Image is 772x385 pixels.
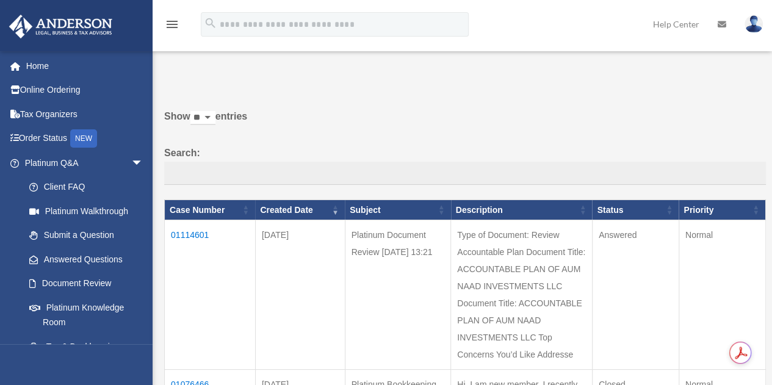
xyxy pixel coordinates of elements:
a: Document Review [17,272,156,296]
i: menu [165,17,179,32]
td: 01114601 [165,220,256,370]
a: Platinum Walkthrough [17,199,156,223]
a: Platinum Q&Aarrow_drop_down [9,151,156,175]
th: Priority: activate to sort column ascending [679,200,765,220]
a: Submit a Question [17,223,156,248]
td: Platinum Document Review [DATE] 13:21 [345,220,451,370]
label: Show entries [164,108,766,137]
td: Type of Document: Review Accountable Plan Document Title: ACCOUNTABLE PLAN OF AUM NAAD INVESTMENT... [451,220,593,370]
th: Created Date: activate to sort column ascending [255,200,345,220]
i: search [204,16,217,30]
th: Subject: activate to sort column ascending [345,200,451,220]
a: Home [9,54,162,78]
a: Tax & Bookkeeping Packages [17,334,156,373]
a: Order StatusNEW [9,126,162,151]
img: User Pic [745,15,763,33]
th: Description: activate to sort column ascending [451,200,593,220]
td: Answered [592,220,679,370]
input: Search: [164,162,766,185]
a: Online Ordering [9,78,162,103]
a: menu [165,21,179,32]
th: Case Number: activate to sort column ascending [165,200,256,220]
td: Normal [679,220,765,370]
select: Showentries [190,111,215,125]
a: Answered Questions [17,247,150,272]
span: arrow_drop_down [131,151,156,176]
label: Search: [164,145,766,185]
a: Platinum Knowledge Room [17,295,156,334]
td: [DATE] [255,220,345,370]
a: Tax Organizers [9,102,162,126]
a: Client FAQ [17,175,156,200]
th: Status: activate to sort column ascending [592,200,679,220]
img: Anderson Advisors Platinum Portal [5,15,116,38]
div: NEW [70,129,97,148]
